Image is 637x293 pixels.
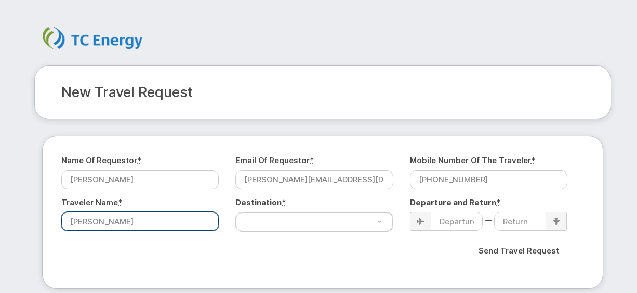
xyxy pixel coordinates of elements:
abbr: required [310,155,314,165]
abbr: required [496,197,501,207]
abbr: required [118,197,122,207]
abbr: required [282,197,286,207]
input: Return [494,212,546,231]
label: Traveler Name [61,197,122,208]
input: Departure [431,212,483,231]
label: Departure and Return [410,197,501,208]
iframe: Messenger Launcher [592,248,629,285]
label: Destination [235,197,286,208]
abbr: required [531,155,535,165]
label: Email of Requestor [235,155,314,166]
input: Send Travel Request [470,239,568,262]
label: Mobile Number of the Traveler [410,155,535,166]
img: TC Energy [43,27,142,49]
abbr: required [137,155,141,165]
label: Name of Requestor [61,155,141,166]
h2: New Travel Request [61,85,584,100]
